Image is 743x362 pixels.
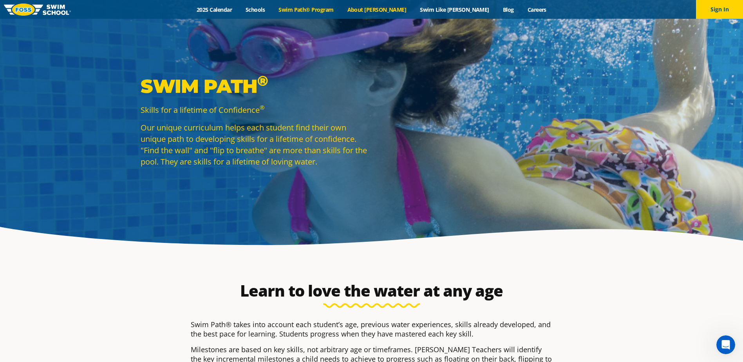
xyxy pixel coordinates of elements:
a: 2025 Calendar [190,6,239,13]
a: Swim Path® Program [272,6,340,13]
p: Our unique curriculum helps each student find their own unique path to developing skills for a li... [141,122,368,167]
a: Schools [239,6,272,13]
p: Skills for a lifetime of Confidence [141,104,368,116]
a: Careers [521,6,553,13]
a: Swim Like [PERSON_NAME] [413,6,496,13]
h2: Learn to love the water at any age [187,281,557,300]
a: About [PERSON_NAME] [340,6,413,13]
sup: ® [257,72,268,89]
img: FOSS Swim School Logo [4,4,71,16]
p: Swim Path [141,74,368,98]
iframe: Intercom live chat [716,335,735,354]
a: Blog [496,6,521,13]
p: Swim Path® takes into account each student’s age, previous water experiences, skills already deve... [191,320,553,338]
sup: ® [260,103,264,111]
